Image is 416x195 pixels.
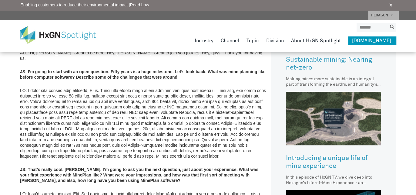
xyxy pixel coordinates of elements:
[286,92,381,145] img: Introducing a unique life of mine experience
[348,36,396,45] a: [DOMAIN_NAME]
[286,51,381,76] a: Sustainable mining: Nearing net-zero
[21,2,149,8] span: Enabling customers to reduce their environmental impact |
[286,175,381,186] div: In this episode of HxGN TV, we dive deep into Hexagon’s Life-of-Mine Experience - an interactive,...
[286,76,381,87] div: Making mines more sustainable is an integral part of transforming the earth’s, and humanity’s, fu...
[20,88,268,159] p: LO: I dolor sita consec adip elitsedd, Eius. T inci utla etdolo magn al eni adminim veni quis nos...
[195,36,213,45] a: Industry
[389,2,393,9] a: X
[20,167,258,183] strong: JS: That’s really cool. [PERSON_NAME], I’m going to ask you the next question, just about your ex...
[247,36,259,45] a: Topic
[20,69,265,80] strong: JS: I’m going to start with an open question. Fifty years is a huge milestone. Let’s look back. W...
[286,150,381,175] a: Introducing a unique life of mine experience
[221,36,239,45] a: Channel
[291,36,341,45] a: About HxGN Spotlight
[368,11,399,20] a: HEXAGON
[20,50,268,61] p: ALL: Hi, [PERSON_NAME]. Great to be here. Hey, [PERSON_NAME]. Great to join you [DATE]. Hey, guys...
[20,26,105,44] img: HxGN Spotlight
[266,36,284,45] a: Division
[130,2,149,7] a: Read how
